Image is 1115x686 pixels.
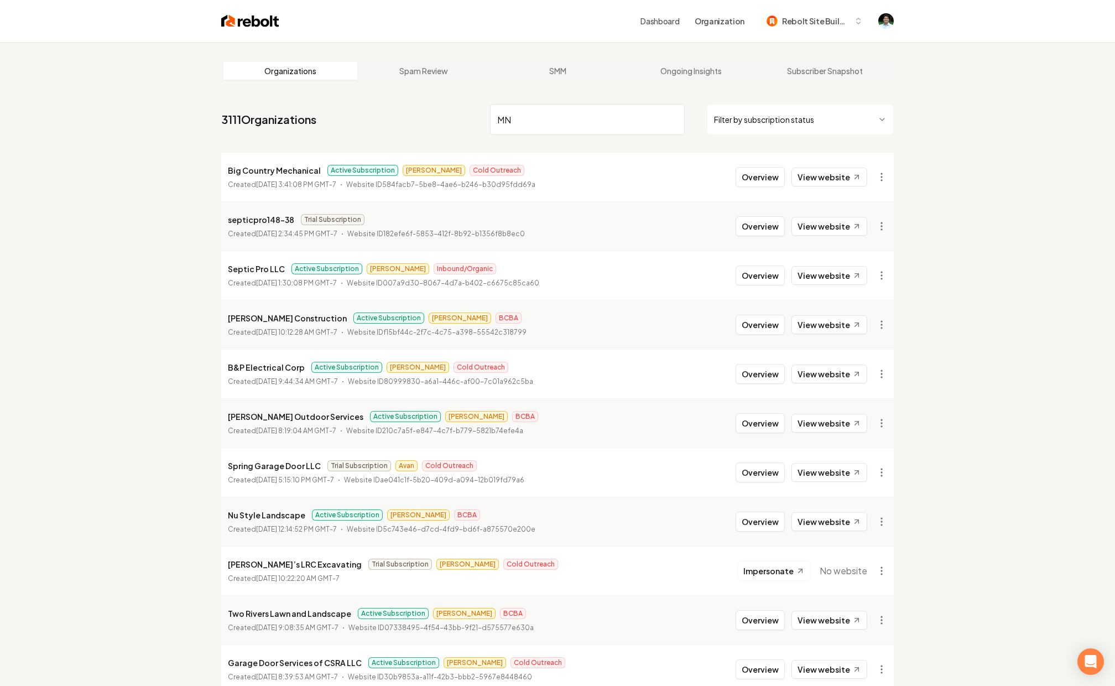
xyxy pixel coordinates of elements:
a: Organizations [223,62,357,80]
span: Cold Outreach [503,559,558,570]
a: SMM [491,62,624,80]
span: [PERSON_NAME] [367,263,429,274]
span: [PERSON_NAME] [387,362,449,373]
a: 3111Organizations [221,112,316,127]
p: Website ID 007a9d30-8067-4d7a-b402-c6675c85ca60 [347,278,539,289]
a: Dashboard [640,15,679,27]
time: [DATE] 5:15:10 PM GMT-7 [256,476,334,484]
p: Created [228,179,336,190]
span: Cold Outreach [454,362,508,373]
p: Created [228,672,338,683]
p: Big Country Mechanical [228,164,321,177]
img: Rebolt Site Builder [767,15,778,27]
span: Trial Subscription [327,460,391,471]
a: View website [791,365,867,383]
time: [DATE] 2:34:45 PM GMT-7 [256,230,337,238]
time: [DATE] 3:41:08 PM GMT-7 [256,180,336,189]
a: View website [791,414,867,433]
time: [DATE] 8:39:53 AM GMT-7 [256,673,338,681]
a: View website [791,512,867,531]
p: Created [228,425,336,436]
p: Website ID 182efe6f-5853-412f-8b92-b1356f8b8ec0 [347,228,525,240]
time: [DATE] 12:14:52 PM GMT-7 [256,525,337,533]
button: Overview [736,462,785,482]
p: Septic Pro LLC [228,262,285,276]
span: [PERSON_NAME] [429,313,491,324]
a: Spam Review [357,62,491,80]
time: [DATE] 10:12:28 AM GMT-7 [256,328,337,336]
p: Created [228,376,338,387]
button: Impersonate [737,561,811,581]
span: No website [820,564,867,578]
span: Inbound/Organic [434,263,496,274]
p: Website ID f15bf44c-2f7c-4c75-a398-55542c318799 [347,327,527,338]
p: Website ID ae041c1f-5b20-409d-a094-12b019fd79a6 [344,475,524,486]
button: Open user button [878,13,894,29]
button: Overview [736,315,785,335]
span: Active Subscription [358,608,429,619]
span: Active Subscription [312,510,383,521]
button: Overview [736,266,785,285]
p: Website ID 80999830-a6a1-446c-af00-7c01a962c5ba [348,376,533,387]
span: BCBA [512,411,538,422]
p: Two Rivers Lawn and Landscape [228,607,351,620]
span: [PERSON_NAME] [433,608,496,619]
button: Overview [736,659,785,679]
span: Impersonate [743,565,794,576]
a: View website [791,315,867,334]
img: Arwin Rahmatpanah [878,13,894,29]
a: View website [791,660,867,679]
span: BCBA [496,313,522,324]
a: View website [791,463,867,482]
time: [DATE] 10:22:20 AM GMT-7 [256,574,340,583]
p: Nu Style Landscape [228,508,305,522]
p: Created [228,278,337,289]
button: Organization [688,11,751,31]
p: [PERSON_NAME]’s LRC Excavating [228,558,362,571]
p: Created [228,573,340,584]
button: Overview [736,216,785,236]
p: Created [228,228,337,240]
p: Created [228,622,338,633]
p: Spring Garage Door LLC [228,459,321,472]
a: View website [791,266,867,285]
span: BCBA [500,608,526,619]
a: View website [791,217,867,236]
a: View website [791,168,867,186]
span: Active Subscription [311,362,382,373]
span: [PERSON_NAME] [403,165,465,176]
span: Cold Outreach [470,165,524,176]
span: Active Subscription [368,657,439,668]
span: Trial Subscription [301,214,364,225]
button: Overview [736,610,785,630]
p: Website ID 584facb7-5be8-4ae6-b246-b30d95fdd69a [346,179,535,190]
a: Subscriber Snapshot [758,62,892,80]
div: Open Intercom Messenger [1077,648,1104,675]
p: Created [228,327,337,338]
p: Garage Door Services of CSRA LLC [228,656,362,669]
a: View website [791,611,867,630]
p: Website ID 210c7a5f-e847-4c7f-b779-5821b74efe4a [346,425,523,436]
button: Overview [736,512,785,532]
span: Active Subscription [291,263,362,274]
img: Rebolt Logo [221,13,279,29]
span: [PERSON_NAME] [444,657,506,668]
button: Overview [736,413,785,433]
span: Active Subscription [370,411,441,422]
span: [PERSON_NAME] [436,559,499,570]
p: Website ID 30b9853a-a11f-42b3-bbb2-5967e8448460 [348,672,532,683]
span: Rebolt Site Builder [782,15,850,27]
span: BCBA [454,510,480,521]
span: Trial Subscription [368,559,432,570]
button: Overview [736,364,785,384]
time: [DATE] 8:19:04 AM GMT-7 [256,427,336,435]
span: Active Subscription [353,313,424,324]
span: Cold Outreach [510,657,565,668]
time: [DATE] 1:30:08 PM GMT-7 [256,279,337,287]
span: [PERSON_NAME] [445,411,508,422]
p: Created [228,524,337,535]
span: Avan [395,460,418,471]
time: [DATE] 9:08:35 AM GMT-7 [256,623,338,632]
p: septicpro148-38 [228,213,294,226]
time: [DATE] 9:44:34 AM GMT-7 [256,377,338,386]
